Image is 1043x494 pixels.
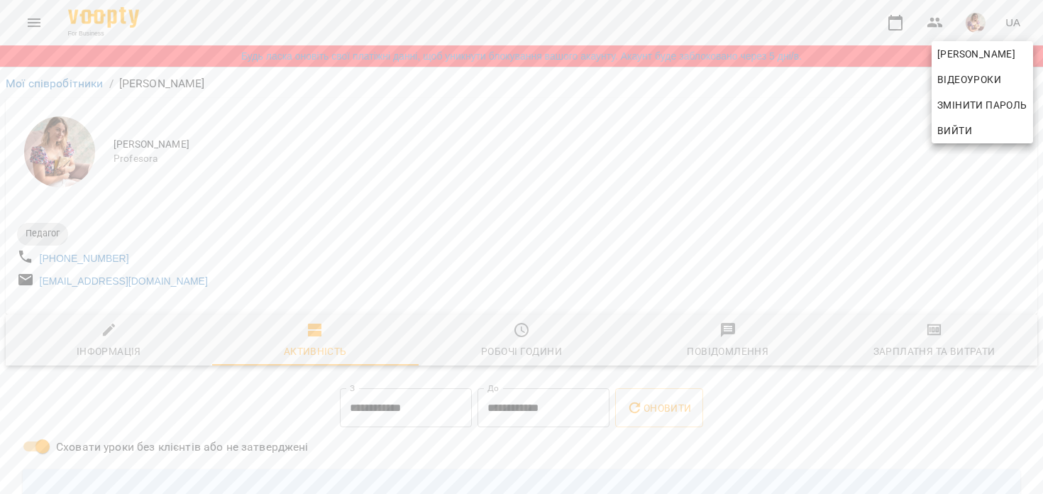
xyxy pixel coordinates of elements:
button: Вийти [932,118,1033,143]
a: [PERSON_NAME] [932,41,1033,67]
a: Змінити пароль [932,92,1033,118]
span: [PERSON_NAME] [937,45,1027,62]
a: Відеоуроки [932,67,1007,92]
span: Відеоуроки [937,71,1001,88]
span: Змінити пароль [937,97,1027,114]
span: Вийти [937,122,972,139]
